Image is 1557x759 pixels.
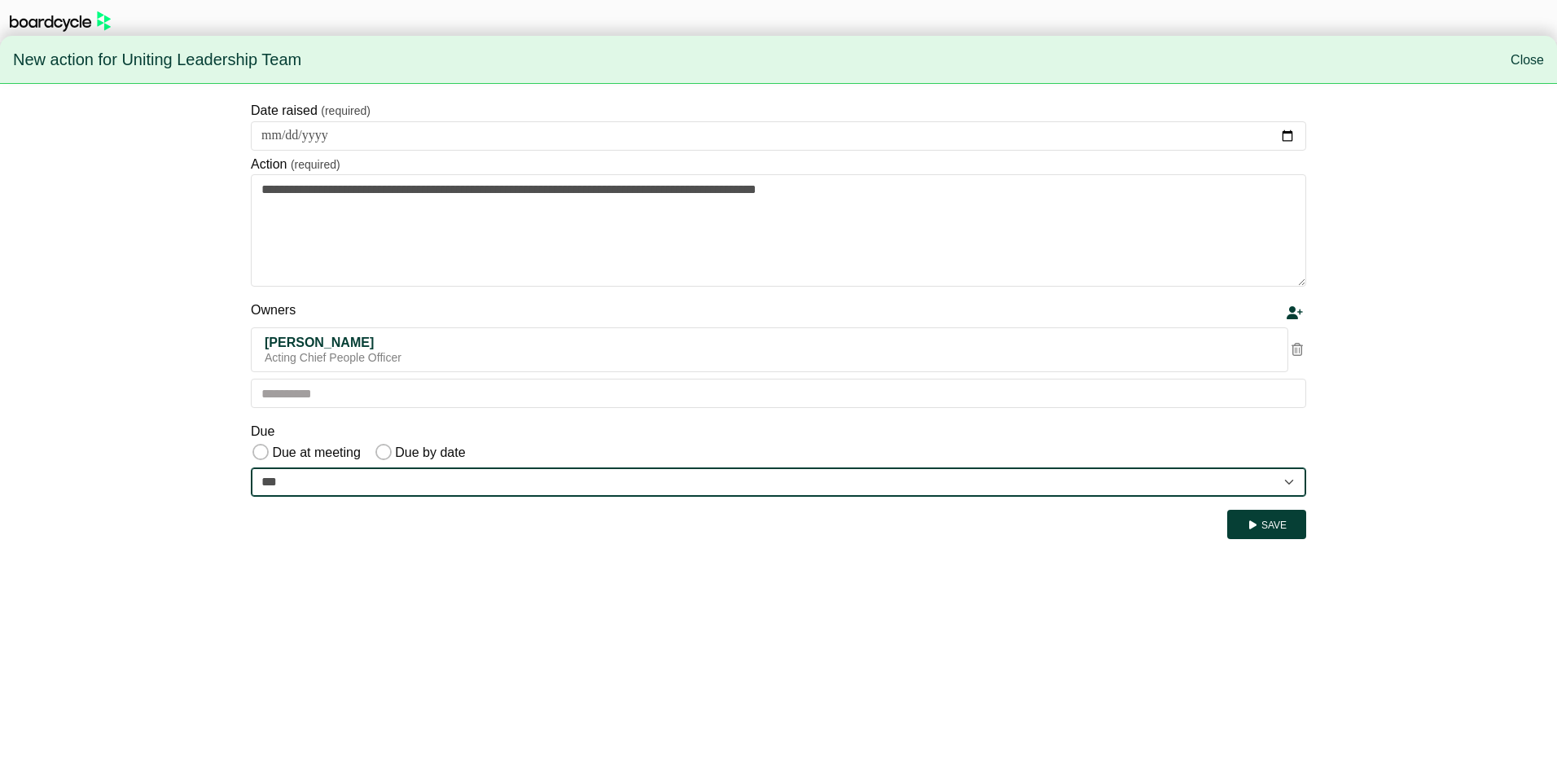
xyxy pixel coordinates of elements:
[10,11,111,32] img: BoardcycleBlackGreen-aaafeed430059cb809a45853b8cf6d952af9d84e6e89e1f1685b34bfd5cb7d64.svg
[1511,53,1544,67] a: Close
[252,444,269,460] input: Due at meeting
[1287,303,1303,324] div: Add a new person
[251,300,296,321] label: Owners
[13,43,301,77] span: New action for Uniting Leadership Team
[321,104,371,117] small: (required)
[265,351,1274,366] div: Acting Chief People Officer
[251,421,274,442] label: Due
[251,154,287,175] label: Action
[270,442,361,463] label: Due at meeting
[1227,510,1306,539] button: Save
[251,100,318,121] label: Date raised
[291,158,340,171] small: (required)
[265,335,1274,351] div: [PERSON_NAME]
[393,442,466,463] label: Due by date
[375,444,392,460] input: Due by date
